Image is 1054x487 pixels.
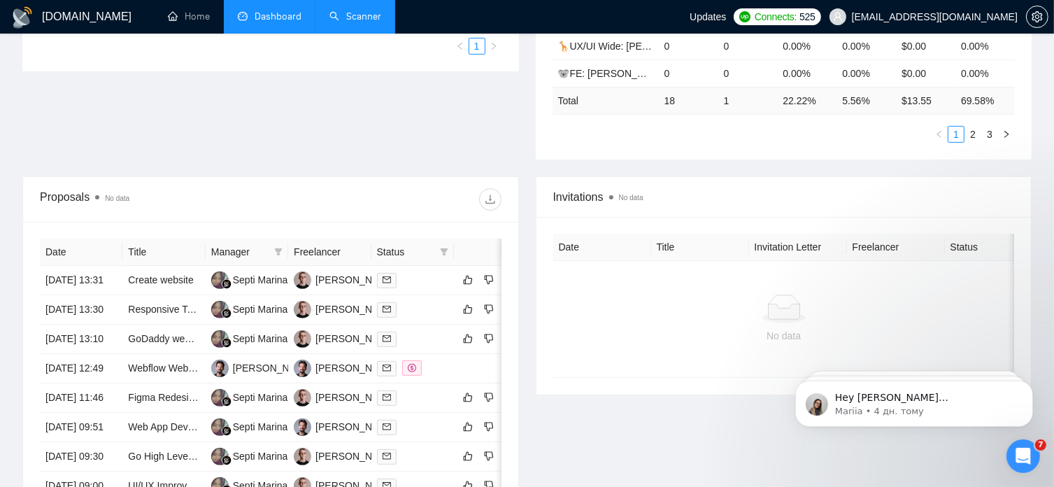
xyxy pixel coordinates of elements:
button: right [998,126,1015,143]
span: filter [274,248,283,256]
a: VG[PERSON_NAME] [294,391,396,402]
span: Status [377,244,434,260]
th: Freelancer [847,234,945,261]
div: [PERSON_NAME] [233,360,313,376]
button: dislike [480,418,497,435]
th: Date [40,239,122,266]
img: SM [211,389,229,407]
td: 0.00% [777,32,836,59]
button: like [460,418,476,435]
div: Proposals [40,188,271,211]
a: 🦒UX/UI Wide: [PERSON_NAME] 03/07 old [558,41,750,52]
td: [DATE] 11:46 [40,383,122,413]
td: Create website [122,266,205,295]
img: gigradar-bm.png [222,309,232,318]
th: Title [651,234,749,261]
button: like [460,448,476,465]
span: dislike [484,333,494,344]
img: RV [211,360,229,377]
button: like [460,389,476,406]
a: 🐨FE: [PERSON_NAME] [558,68,669,79]
td: 0.00% [836,32,896,59]
img: SM [211,448,229,465]
td: [DATE] 09:51 [40,413,122,442]
span: dislike [484,421,494,432]
span: Dashboard [255,10,301,22]
a: Webflow Website Updates & Performance Optimization [128,362,368,374]
a: 1 [469,38,485,54]
button: download [479,188,501,211]
li: Next Page [485,38,502,55]
li: Previous Page [452,38,469,55]
span: setting [1027,11,1048,22]
td: Total [553,87,659,114]
button: right [485,38,502,55]
td: [DATE] 09:30 [40,442,122,472]
td: Responsive Template Development from Figma Design with WCAG 2.1 Compliance [122,295,205,325]
a: VG[PERSON_NAME] [294,450,396,461]
img: logo [11,6,34,29]
a: SMSepti Marina [211,274,288,285]
td: Web App Developer Needed for Financial Model Platform [122,413,205,442]
button: dislike [480,389,497,406]
img: SM [211,271,229,289]
img: VG [294,330,311,348]
a: homeHome [168,10,210,22]
span: like [463,333,473,344]
td: Go High Level Outbounds Sales Dashboard Setup [122,442,205,472]
li: Previous Page [931,126,948,143]
img: VG [294,448,311,465]
button: dislike [480,301,497,318]
span: dislike [484,304,494,315]
span: mail [383,305,391,313]
td: 0.00% [777,59,836,87]
span: filter [437,241,451,262]
img: gigradar-bm.png [222,279,232,289]
td: [DATE] 13:30 [40,295,122,325]
img: upwork-logo.png [739,11,750,22]
a: SMSepti Marina [211,332,288,344]
button: left [452,38,469,55]
span: like [463,274,473,285]
span: download [480,194,501,205]
td: 18 [659,87,718,114]
button: dislike [480,330,497,347]
img: SM [211,301,229,318]
td: 0 [659,32,718,59]
button: dislike [480,271,497,288]
th: Status [945,234,1043,261]
td: 0.00% [955,59,1015,87]
img: VG [294,271,311,289]
td: Webflow Website Updates & Performance Optimization [122,354,205,383]
a: Web App Developer Needed for Financial Model Platform [128,421,376,432]
div: Septi Marina [233,272,288,288]
span: left [456,42,464,50]
img: gigradar-bm.png [222,456,232,465]
span: like [463,421,473,432]
td: 22.22 % [777,87,836,114]
td: Figma Redesign Expert Needed [122,383,205,413]
span: mail [383,452,391,460]
td: [DATE] 13:10 [40,325,122,354]
span: dislike [484,392,494,403]
td: 0 [659,59,718,87]
button: dislike [480,448,497,465]
a: VG[PERSON_NAME] [294,303,396,314]
a: SMSepti Marina [211,303,288,314]
span: dashboard [238,11,248,21]
div: Septi Marina [233,302,288,317]
img: SM [211,330,229,348]
a: SMSepti Marina [211,421,288,432]
a: VG[PERSON_NAME] [294,332,396,344]
td: 0.00% [836,59,896,87]
iframe: Intercom live chat [1006,439,1040,473]
td: $ 13.55 [896,87,955,114]
a: Figma Redesign Expert Needed [128,392,267,403]
img: RV [294,418,311,436]
span: dislike [484,274,494,285]
span: filter [440,248,448,256]
a: 2 [965,127,981,142]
